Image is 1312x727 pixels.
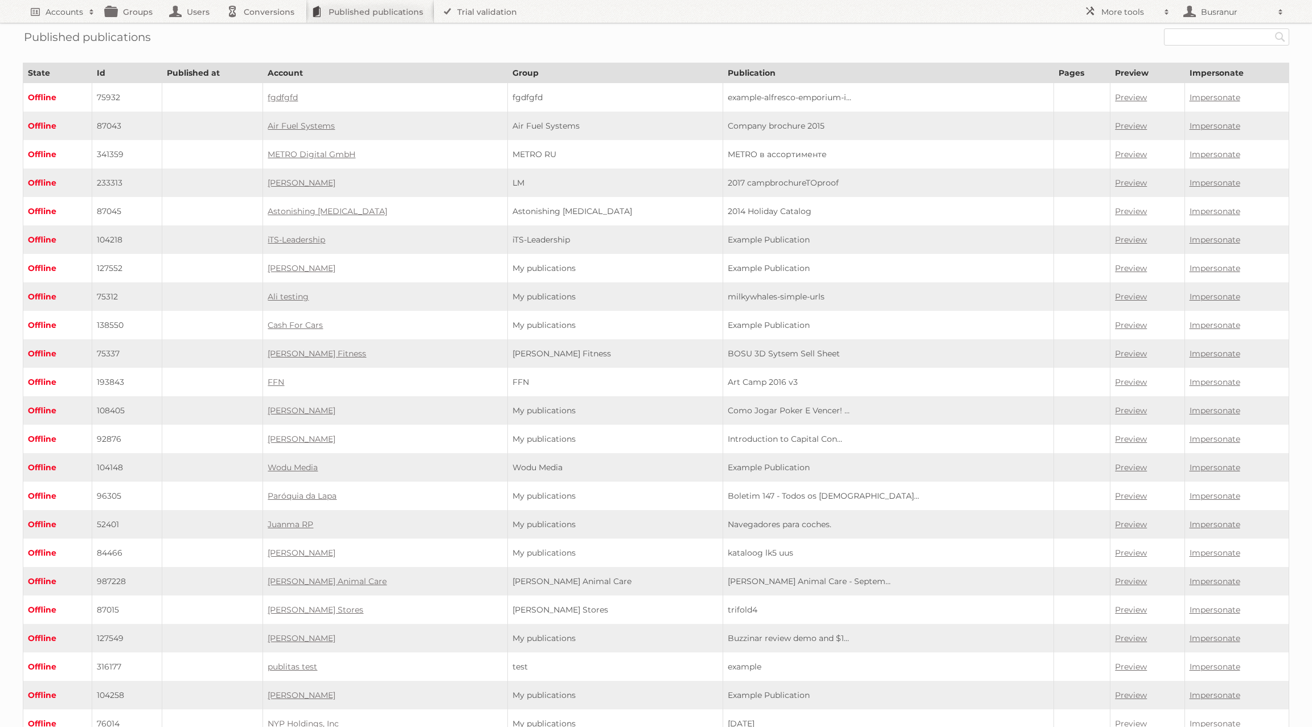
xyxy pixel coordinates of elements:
[92,225,162,254] td: 104218
[92,510,162,539] td: 52401
[268,605,363,615] a: [PERSON_NAME] Stores
[723,453,1053,482] td: Example Publication
[723,482,1053,510] td: Boletim 147 - Todos os [DEMOGRAPHIC_DATA]...
[268,377,284,387] a: FFN
[268,121,335,131] a: Air Fuel Systems
[723,225,1053,254] td: Example Publication
[23,368,92,396] td: Offline
[1190,377,1240,387] a: Impersonate
[507,169,723,197] td: LM
[723,254,1053,282] td: Example Publication
[23,510,92,539] td: Offline
[23,83,92,112] td: Offline
[1115,377,1147,387] a: Preview
[23,311,92,339] td: Offline
[23,63,92,83] th: State
[92,624,162,652] td: 127549
[1101,6,1158,18] h2: More tools
[92,197,162,225] td: 87045
[1190,576,1240,586] a: Impersonate
[1190,462,1240,473] a: Impersonate
[268,690,335,700] a: [PERSON_NAME]
[1190,348,1240,359] a: Impersonate
[92,482,162,510] td: 96305
[92,112,162,140] td: 87043
[507,339,723,368] td: [PERSON_NAME] Fitness
[1115,149,1147,159] a: Preview
[507,681,723,709] td: My publications
[1115,662,1147,672] a: Preview
[1115,519,1147,529] a: Preview
[507,652,723,681] td: test
[268,178,335,188] a: [PERSON_NAME]
[92,652,162,681] td: 316177
[1110,63,1184,83] th: Preview
[1115,206,1147,216] a: Preview
[1115,121,1147,131] a: Preview
[268,263,335,273] a: [PERSON_NAME]
[507,368,723,396] td: FFN
[1115,405,1147,416] a: Preview
[723,140,1053,169] td: METRO в ассортименте
[1198,6,1272,18] h2: Busranur
[1190,633,1240,643] a: Impersonate
[23,112,92,140] td: Offline
[92,396,162,425] td: 108405
[92,425,162,453] td: 92876
[1115,491,1147,501] a: Preview
[92,63,162,83] th: Id
[23,681,92,709] td: Offline
[1190,263,1240,273] a: Impersonate
[507,282,723,311] td: My publications
[1190,121,1240,131] a: Impersonate
[92,311,162,339] td: 138550
[723,624,1053,652] td: Buzzinar review demo and $1...
[23,567,92,595] td: Offline
[1272,28,1289,46] input: Search
[1190,291,1240,302] a: Impersonate
[92,595,162,624] td: 87015
[507,595,723,624] td: [PERSON_NAME] Stores
[723,368,1053,396] td: Art Camp 2016 v3
[1190,206,1240,216] a: Impersonate
[723,539,1053,567] td: kataloog lk5 uus
[92,140,162,169] td: 341359
[23,197,92,225] td: Offline
[723,83,1053,112] td: example-alfresco-emporium-i...
[23,539,92,567] td: Offline
[1190,405,1240,416] a: Impersonate
[723,652,1053,681] td: example
[1190,92,1240,102] a: Impersonate
[23,482,92,510] td: Offline
[92,681,162,709] td: 104258
[507,482,723,510] td: My publications
[1115,633,1147,643] a: Preview
[92,539,162,567] td: 84466
[1190,320,1240,330] a: Impersonate
[268,235,325,245] a: iTS-Leadership
[263,63,507,83] th: Account
[507,624,723,652] td: My publications
[507,311,723,339] td: My publications
[1115,263,1147,273] a: Preview
[268,662,317,672] a: publitas test
[92,282,162,311] td: 75312
[268,491,337,501] a: Paróquia da Lapa
[1115,291,1147,302] a: Preview
[507,567,723,595] td: [PERSON_NAME] Animal Care
[723,197,1053,225] td: 2014 Holiday Catalog
[23,425,92,453] td: Offline
[1115,690,1147,700] a: Preview
[268,405,335,416] a: [PERSON_NAME]
[92,339,162,368] td: 75337
[1115,320,1147,330] a: Preview
[1053,63,1110,83] th: Pages
[723,339,1053,368] td: BOSU 3D Sytsem Sell Sheet
[23,453,92,482] td: Offline
[1190,605,1240,615] a: Impersonate
[507,425,723,453] td: My publications
[1190,178,1240,188] a: Impersonate
[507,225,723,254] td: iTS-Leadership
[723,169,1053,197] td: 2017 campbrochureTOproof
[723,311,1053,339] td: Example Publication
